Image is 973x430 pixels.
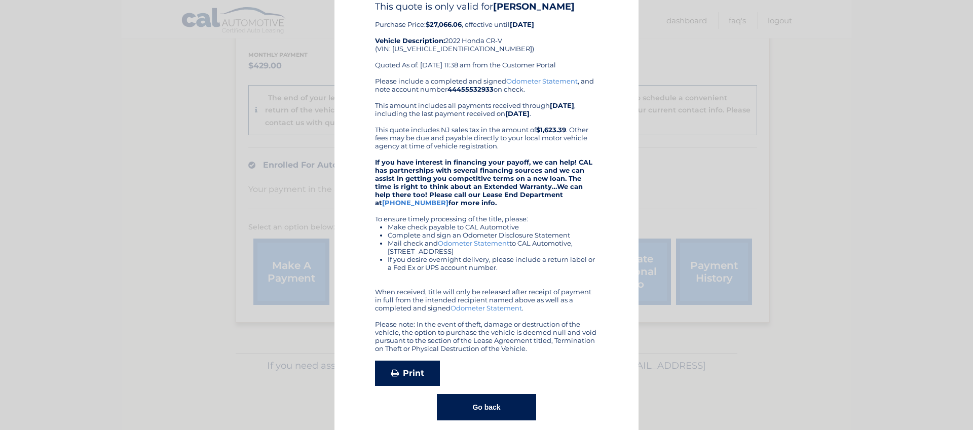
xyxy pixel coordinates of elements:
[536,126,566,134] b: $1,623.39
[375,77,598,353] div: Please include a completed and signed , and note account number on check. This amount includes al...
[447,85,494,93] b: 44455532933
[451,304,522,312] a: Odometer Statement
[375,361,440,386] a: Print
[375,1,598,77] div: Purchase Price: , effective until 2022 Honda CR-V (VIN: [US_VEHICLE_IDENTIFICATION_NUMBER]) Quote...
[388,231,598,239] li: Complete and sign an Odometer Disclosure Statement
[426,20,462,28] b: $27,066.06
[550,101,574,109] b: [DATE]
[510,20,534,28] b: [DATE]
[388,223,598,231] li: Make check payable to CAL Automotive
[388,255,598,271] li: If you desire overnight delivery, please include a return label or a Fed Ex or UPS account number.
[505,109,530,118] b: [DATE]
[375,158,592,207] strong: If you have interest in financing your payoff, we can help! CAL has partnerships with several fin...
[388,239,598,255] li: Mail check and to CAL Automotive, [STREET_ADDRESS]
[375,36,445,45] strong: Vehicle Description:
[438,239,509,247] a: Odometer Statement
[437,394,536,420] button: Go back
[506,77,578,85] a: Odometer Statement
[375,1,598,12] h4: This quote is only valid for
[493,1,575,12] b: [PERSON_NAME]
[382,199,448,207] a: [PHONE_NUMBER]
